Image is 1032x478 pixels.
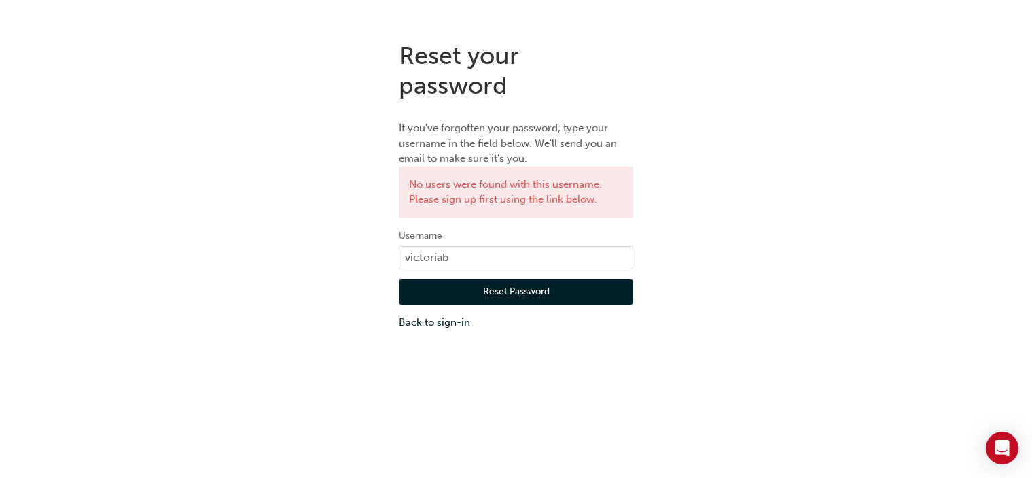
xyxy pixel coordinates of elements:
[399,315,633,330] a: Back to sign-in
[399,279,633,305] button: Reset Password
[399,120,633,167] p: If you've forgotten your password, type your username in the field below. We'll send you an email...
[986,432,1018,464] div: Open Intercom Messenger
[399,228,633,244] label: Username
[399,246,633,269] input: Username
[399,167,633,218] div: No users were found with this username. Please sign up first using the link below.
[399,41,633,100] h1: Reset your password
